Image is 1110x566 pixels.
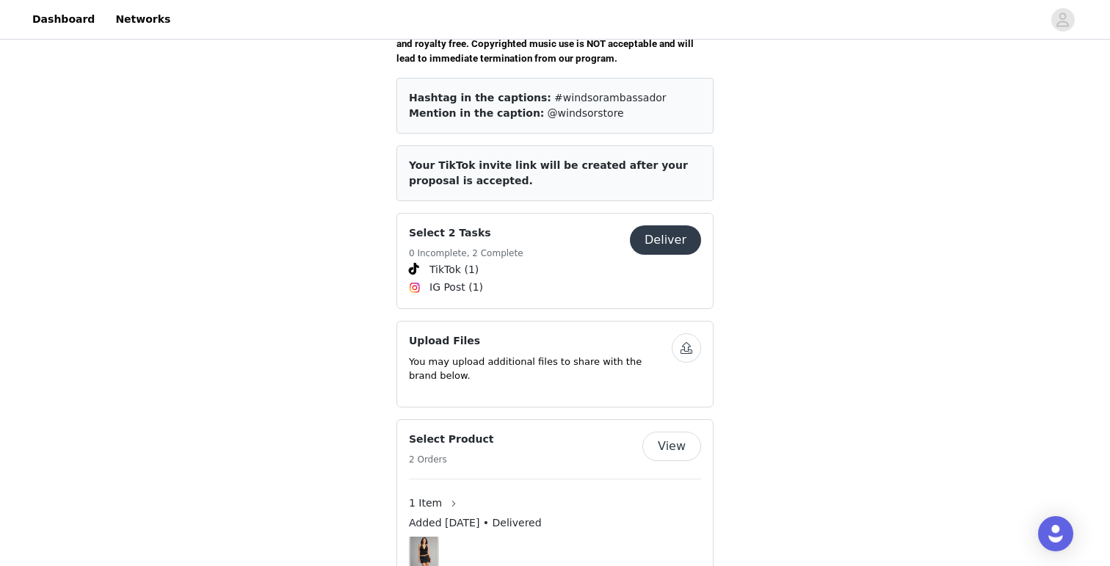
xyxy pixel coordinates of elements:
[409,282,421,294] img: Instagram Icon
[642,432,701,461] button: View
[409,333,672,349] h4: Upload Files
[23,3,104,36] a: Dashboard
[630,225,701,255] button: Deliver
[429,262,479,277] span: TikTok (1)
[409,107,544,119] span: Mention in the caption:
[409,515,542,531] span: Added [DATE] • Delivered
[409,453,494,466] h5: 2 Orders
[548,107,624,119] span: @windsorstore
[409,225,523,241] h4: Select 2 Tasks
[554,92,667,104] span: #windsorambassador
[409,496,442,511] span: 1 Item
[409,92,551,104] span: Hashtag in the captions:
[106,3,179,36] a: Networks
[1038,516,1073,551] div: Open Intercom Messenger
[409,432,494,447] h4: Select Product
[429,280,483,295] span: IG Post (1)
[409,355,672,383] p: You may upload additional files to share with the brand below.
[1056,8,1070,32] div: avatar
[409,159,688,186] span: Your TikTok invite link will be created after your proposal is accepted.
[396,23,708,64] span: Content that uses music must use sounds that are for commercial use and royalty free. Copyrighted...
[409,247,523,260] h5: 0 Incomplete, 2 Complete
[396,213,714,309] div: Select 2 Tasks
